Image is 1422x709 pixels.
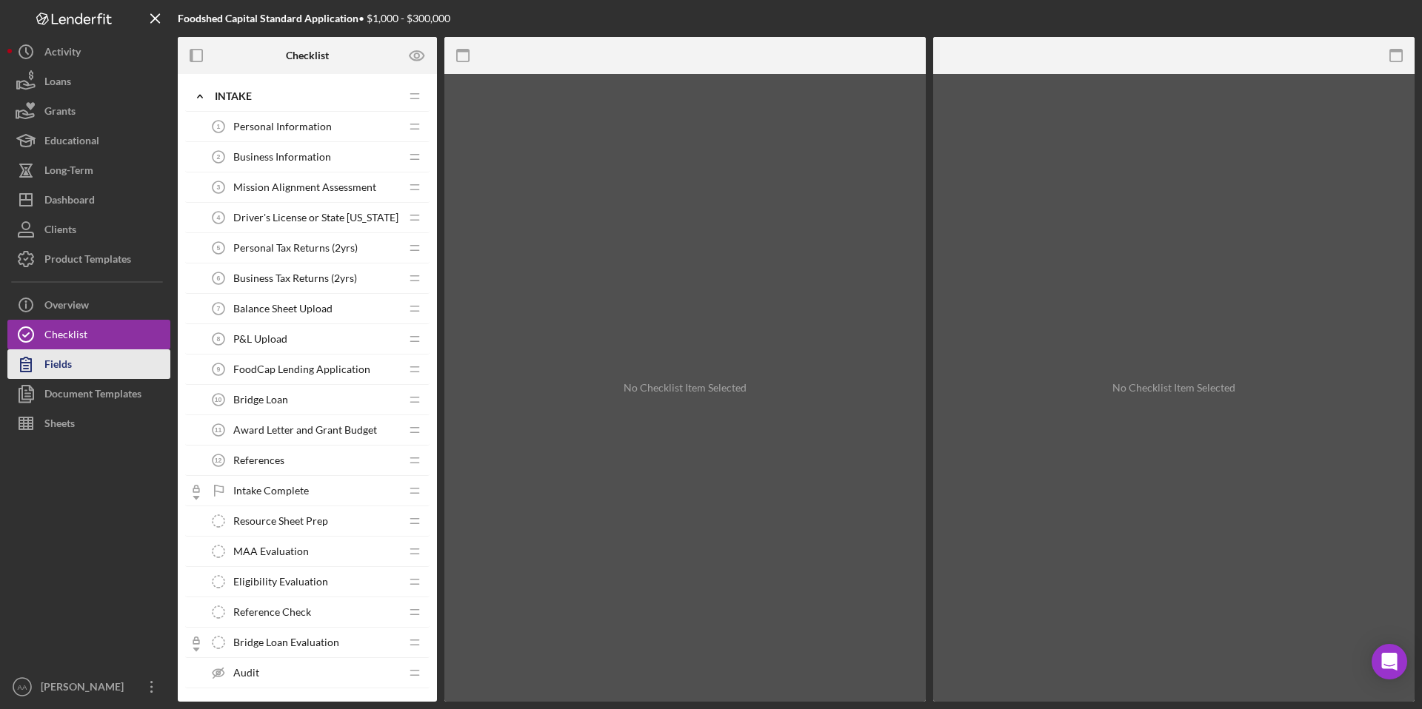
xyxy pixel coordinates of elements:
[44,379,141,412] div: Document Templates
[44,67,71,100] div: Loans
[178,13,450,24] div: • $1,000 - $300,000
[44,155,93,189] div: Long-Term
[217,244,221,252] tspan: 5
[44,244,131,278] div: Product Templates
[44,320,87,353] div: Checklist
[7,349,170,379] button: Fields
[215,396,222,403] tspan: 10
[1372,644,1407,679] div: Open Intercom Messenger
[44,185,95,218] div: Dashboard
[215,90,400,102] div: Intake
[233,181,376,193] span: Mission Alignment Assessment
[217,123,221,130] tspan: 1
[215,457,222,464] tspan: 12
[44,215,76,248] div: Clients
[233,576,328,588] span: Eligibility Evaluation
[217,275,221,282] tspan: 6
[44,96,76,130] div: Grants
[217,366,221,373] tspan: 9
[215,426,222,434] tspan: 11
[233,303,333,315] span: Balance Sheet Upload
[233,121,332,132] span: Personal Information
[233,333,287,345] span: P&L Upload
[7,96,170,126] button: Grants
[7,672,170,702] button: AA[PERSON_NAME]
[233,485,309,497] span: Intake Complete
[7,126,170,155] button: Educational
[7,215,170,244] button: Clients
[18,683,27,691] text: AA
[44,126,99,159] div: Educational
[233,454,284,466] span: References
[7,290,170,320] button: Overview
[624,382,747,394] div: No Checklist Item Selected
[44,290,89,323] div: Overview
[7,67,170,96] button: Loans
[233,545,309,557] span: MAA Evaluation
[7,155,170,185] button: Long-Term
[233,667,259,679] span: Audit
[1112,382,1235,394] div: No Checklist Item Selected
[37,672,133,705] div: [PERSON_NAME]
[217,184,221,191] tspan: 3
[233,151,331,163] span: Business Information
[286,50,329,61] b: Checklist
[233,242,358,254] span: Personal Tax Returns (2yrs)
[233,363,370,375] span: FoodCap Lending Application
[233,636,339,648] span: Bridge Loan Evaluation
[233,424,377,436] span: Award Letter and Grant Budget
[217,153,221,161] tspan: 2
[233,272,357,284] span: Business Tax Returns (2yrs)
[178,12,358,24] b: Foodshed Capital Standard Application
[44,409,75,442] div: Sheets
[217,335,221,343] tspan: 8
[7,37,170,67] button: Activity
[7,409,170,438] button: Sheets
[233,212,398,224] span: Driver's License or State [US_STATE]
[233,394,288,406] span: Bridge Loan
[7,185,170,215] button: Dashboard
[44,37,81,70] div: Activity
[7,244,170,274] button: Product Templates
[44,349,72,383] div: Fields
[7,320,170,349] button: Checklist
[217,214,221,221] tspan: 4
[7,379,170,409] button: Document Templates
[233,515,328,527] span: Resource Sheet Prep
[217,305,221,312] tspan: 7
[233,606,311,618] span: Reference Check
